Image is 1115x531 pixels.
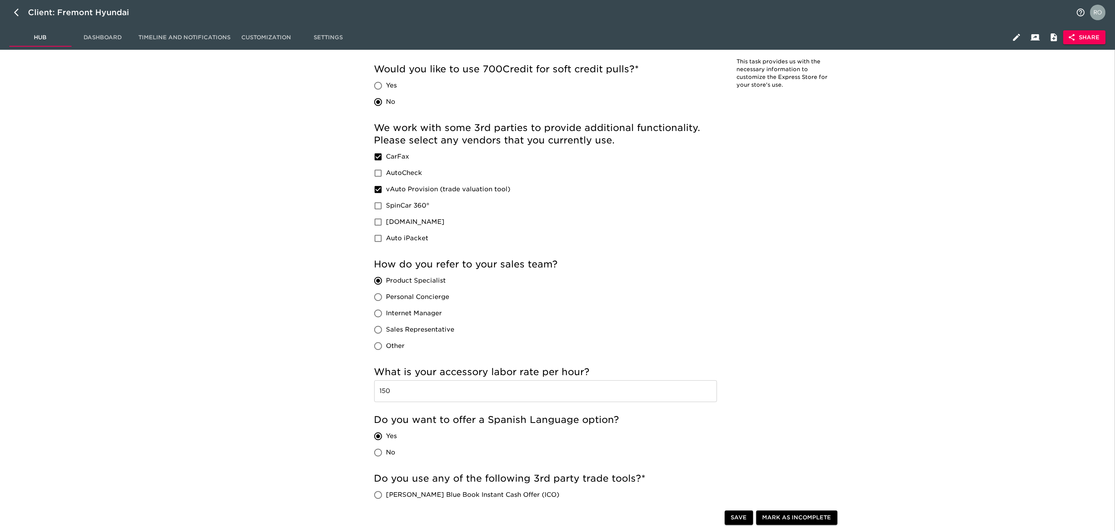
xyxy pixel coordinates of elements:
span: Yes [386,81,397,90]
span: AutoCheck [386,168,422,178]
span: Product Specialist [386,276,446,285]
span: Share [1070,33,1099,42]
span: Save [731,513,747,523]
span: CarFax [386,152,410,161]
span: Personal Concierge [386,292,450,302]
div: Client: Fremont Hyundai [28,6,140,19]
span: No [386,97,396,107]
button: Share [1063,30,1106,45]
span: Internet Manager [386,309,442,318]
span: Customization [240,33,293,42]
button: Save [725,511,753,525]
h5: Do you want to offer a Spanish Language option? [374,414,717,426]
span: Settings [302,33,355,42]
span: Sales Representative [386,325,455,334]
span: SpinCar 360° [386,201,430,210]
h5: How do you refer to your sales team? [374,258,717,271]
h5: Do you use any of the following 3rd party trade tools? [374,472,717,485]
span: Mark as Incomplete [763,513,831,523]
span: Dashboard [76,33,129,42]
span: Hub [14,33,67,42]
span: [PERSON_NAME] Blue Book Instant Cash Offer (ICO) [386,490,560,500]
span: Yes [386,431,397,441]
button: Mark as Incomplete [756,511,838,525]
h5: Would you like to use 700Credit for soft credit pulls? [374,63,717,75]
span: vAuto Provision (trade valuation tool) [386,185,511,194]
span: Auto iPacket [386,234,429,243]
h5: What is your accessory labor rate per hour? [374,366,717,378]
button: notifications [1071,3,1090,22]
span: Other [386,341,405,351]
img: Profile [1090,5,1106,20]
input: Example: $120 [374,380,717,402]
h5: We work with some 3rd parties to provide additional functionality. Please select any vendors that... [374,122,717,147]
p: This task provides us with the necessary information to customize the Express Store for your stor... [737,58,830,89]
span: Timeline and Notifications [138,33,230,42]
span: [DOMAIN_NAME] [386,217,445,227]
span: No [386,448,396,457]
